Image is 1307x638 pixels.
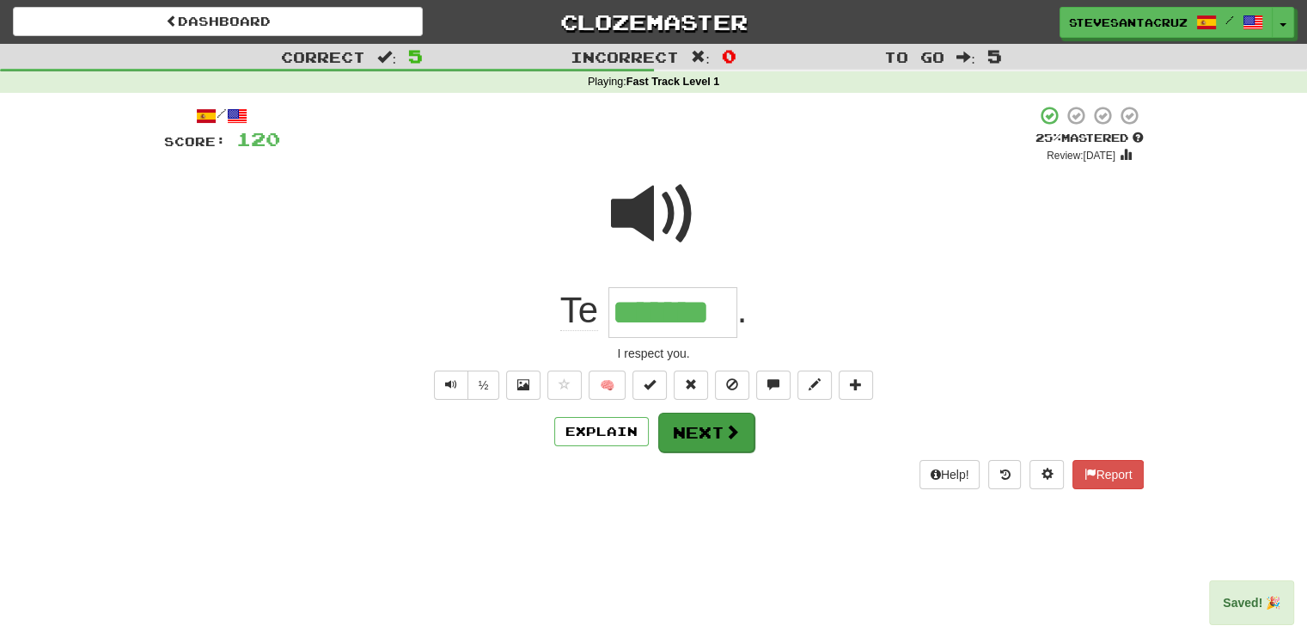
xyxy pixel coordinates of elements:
button: Edit sentence (alt+d) [797,371,832,400]
a: Clozemaster [449,7,858,37]
div: Mastered [1035,131,1144,146]
span: / [1225,14,1234,26]
span: Incorrect [571,48,679,65]
span: Score: [164,134,226,149]
button: Play sentence audio (ctl+space) [434,371,468,400]
a: Dashboard [13,7,423,36]
button: Next [658,413,754,452]
span: 5 [408,46,423,66]
div: / [164,105,280,126]
button: Reset to 0% Mastered (alt+r) [674,371,708,400]
span: SteveSantaCruz [1069,15,1188,30]
button: Explain [554,417,649,446]
span: To go [884,48,944,65]
button: Help! [919,460,980,489]
span: 120 [236,128,280,150]
button: ½ [467,371,500,400]
button: Report [1072,460,1143,489]
span: 0 [722,46,736,66]
span: : [691,50,710,64]
button: Round history (alt+y) [988,460,1021,489]
div: Saved! 🎉 [1209,580,1294,625]
span: 5 [987,46,1002,66]
span: 25 % [1035,131,1061,144]
button: Ignore sentence (alt+i) [715,371,749,400]
button: 🧠 [589,371,626,400]
button: Set this sentence to 100% Mastered (alt+m) [632,371,667,400]
button: Add to collection (alt+a) [839,371,873,400]
span: Te [560,290,598,331]
button: Discuss sentence (alt+u) [756,371,791,400]
button: Show image (alt+x) [506,371,541,400]
a: SteveSantaCruz / [1060,7,1273,38]
span: : [377,50,396,64]
strong: Fast Track Level 1 [626,76,720,88]
span: Correct [281,48,365,65]
button: Favorite sentence (alt+f) [547,371,582,400]
small: Review: [DATE] [1047,150,1115,162]
span: : [956,50,975,64]
span: . [737,290,748,330]
div: I respect you. [164,345,1144,362]
div: Text-to-speech controls [431,371,500,400]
